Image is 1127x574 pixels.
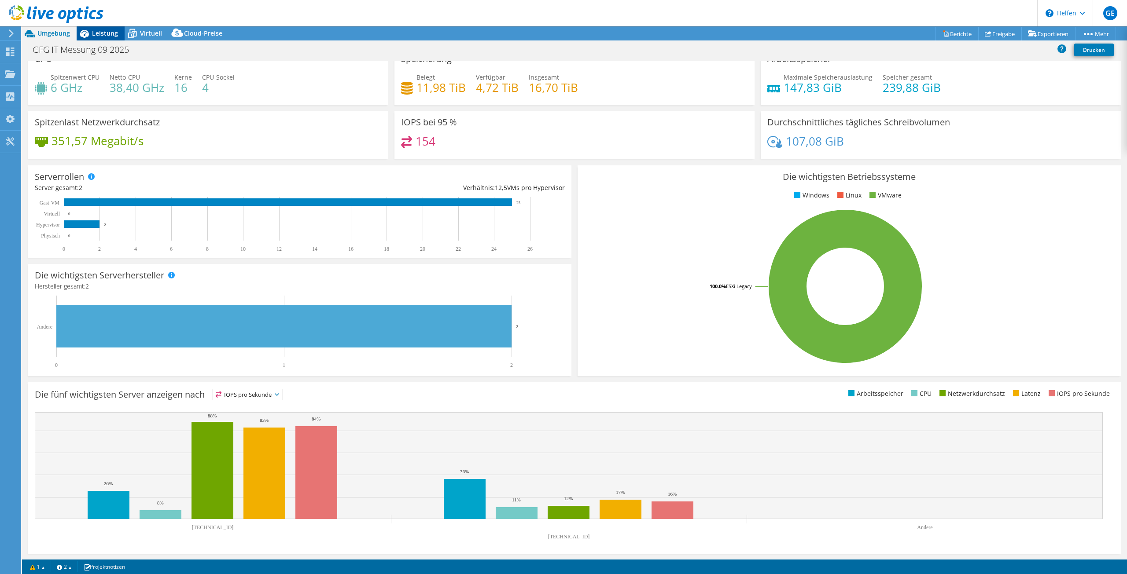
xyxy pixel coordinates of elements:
[35,183,79,192] font: Server gesamt:
[1074,44,1114,56] a: Drucken
[1057,9,1077,17] font: Helfen
[64,563,67,570] font: 2
[312,246,317,252] text: 14
[283,362,285,368] text: 1
[510,362,513,368] text: 2
[857,389,903,398] font: Arbeitsspeicher
[1021,389,1041,398] font: Latenz
[51,561,78,572] a: 2
[786,133,844,149] font: 107,08 GiB
[1057,389,1110,398] font: IOPS pro Sekunde
[491,246,497,252] text: 24
[516,201,521,205] text: 25
[134,246,137,252] text: 4
[224,391,272,399] font: IOPS pro Sekunde
[206,246,209,252] text: 8
[98,246,101,252] text: 2
[55,362,58,368] text: 0
[476,80,519,95] font: 4,72 TiB
[401,116,457,128] font: IOPS bei 95 %
[85,282,89,290] font: 2
[35,388,205,400] font: Die fünf wichtigsten Server anzeigen nach
[920,389,932,398] font: CPU
[276,246,282,252] text: 12
[110,80,164,95] font: 38,40 GHz
[1083,46,1105,54] font: Drucken
[529,80,578,95] font: 16,70 TiB
[416,133,435,149] font: 154
[978,27,1022,40] a: Freigabe
[416,80,466,95] font: 11,98 TiB
[202,73,235,81] font: CPU-Sockel
[883,80,941,95] font: 239,88 GiB
[784,73,873,81] font: Maximale Speicherauslastung
[174,73,192,81] font: Kerne
[495,183,507,192] font: 12,5
[36,222,60,228] text: Hypervisor
[24,561,51,572] a: 1
[184,29,222,37] font: Cloud-Preise
[917,524,932,530] text: Andere
[51,73,99,81] font: Spitzenwert CPU
[948,389,1005,398] font: Netzwerkdurchsatz
[260,417,269,423] text: 83%
[463,183,495,192] font: Verhältnis:
[1095,30,1109,38] font: Mehr
[935,27,979,40] a: Berichte
[192,524,234,530] text: [TECHNICAL_ID]
[1038,30,1068,38] font: Exportieren
[41,233,60,239] text: Physisch
[992,30,1015,38] font: Freigabe
[783,171,916,183] font: Die wichtigsten Betriebssysteme
[240,246,246,252] text: 10
[40,200,60,206] text: Gast-VM
[950,30,972,38] font: Berichte
[92,29,118,37] font: Leistung
[384,246,389,252] text: 18
[1021,27,1075,40] a: Exportieren
[312,416,320,421] text: 84%
[37,563,40,570] font: 1
[668,491,677,497] text: 16%
[77,561,131,572] a: Projektnotizen
[35,282,85,290] font: Hersteller gesamt:
[170,246,173,252] text: 6
[35,116,160,128] font: Spitzenlast Netzwerkdurchsatz
[456,246,461,252] text: 22
[1046,9,1053,17] svg: \n
[348,246,354,252] text: 16
[878,191,902,199] font: VMware
[460,469,469,474] text: 36%
[527,246,533,252] text: 26
[33,44,129,55] font: GFG IT Messung 09 2025
[803,191,829,199] font: Windows
[883,73,932,81] font: Speicher gesamt
[110,73,140,81] font: Netto-CPU
[846,191,862,199] font: Linux
[174,80,188,95] font: 16
[202,80,209,95] font: 4
[1075,27,1116,40] a: Mehr
[79,183,82,192] font: 2
[548,534,590,540] text: [TECHNICAL_ID]
[516,324,519,329] text: 2
[784,80,842,95] font: 147,83 GiB
[104,223,106,227] text: 2
[416,73,435,81] font: Belegt
[44,211,60,217] text: Virtuell
[68,212,70,216] text: 0
[63,246,65,252] text: 0
[52,133,144,149] font: 351,57 Megabit/s
[726,283,752,289] tspan: ESXi Legacy
[104,481,113,486] text: 26%
[507,183,565,192] font: VMs pro Hypervisor
[90,563,125,570] font: Projektnotizen
[51,80,82,95] font: 6 GHz
[420,246,425,252] text: 20
[564,496,573,501] text: 12%
[157,500,164,505] text: 8%
[140,29,162,37] font: Virtuell
[710,283,726,289] tspan: 100.0%
[529,73,559,81] font: Insgesamt
[767,116,950,128] font: Durchschnittliches tägliches Schreibvolumen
